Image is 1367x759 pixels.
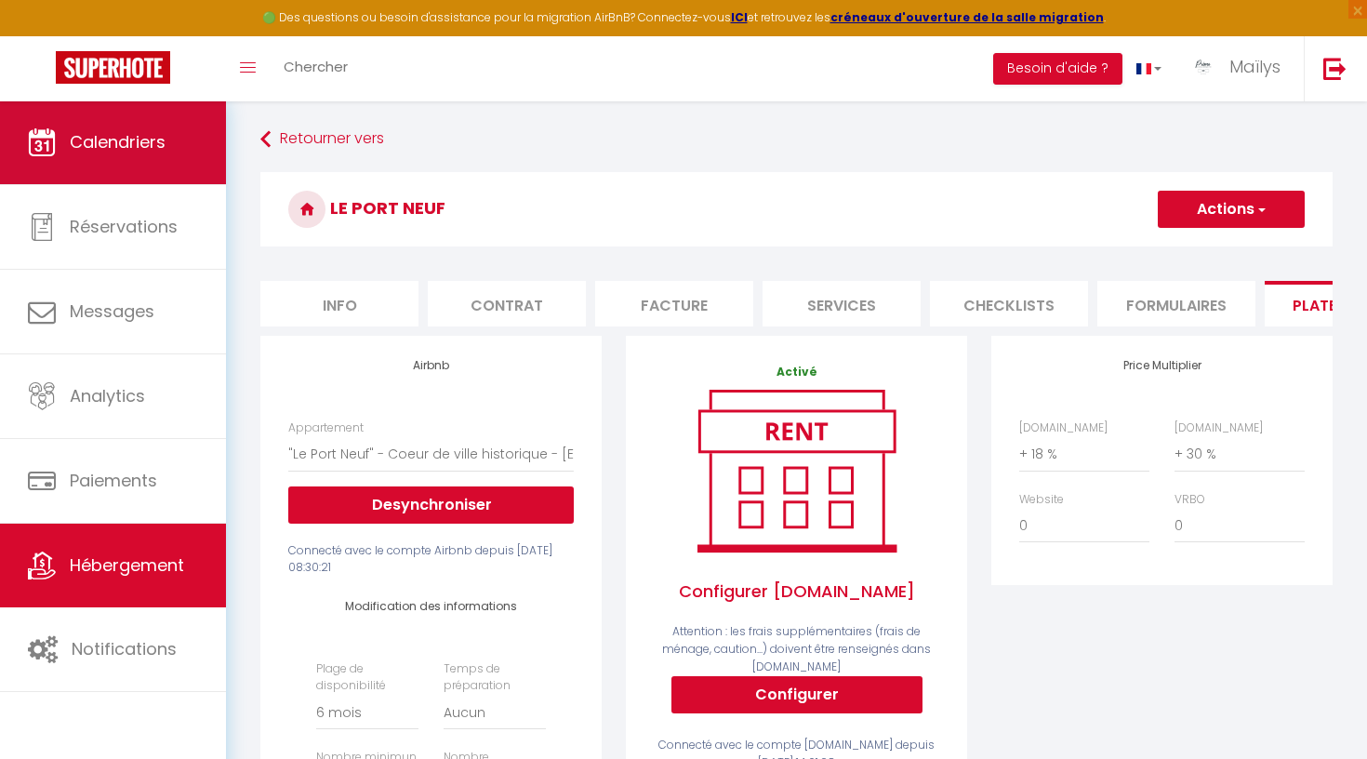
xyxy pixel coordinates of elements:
[654,364,939,381] p: Activé
[428,281,586,326] li: Contrat
[288,359,574,372] h4: Airbnb
[731,9,748,25] a: ICI
[1097,281,1255,326] li: Formulaires
[830,9,1104,25] a: créneaux d'ouverture de la salle migration
[70,553,184,577] span: Hébergement
[70,300,154,323] span: Messages
[70,469,157,492] span: Paiements
[930,281,1088,326] li: Checklists
[671,676,922,713] button: Configurer
[316,600,546,613] h4: Modification des informations
[15,7,71,63] button: Ouvrir le widget de chat LiveChat
[1229,55,1281,78] span: Maïlys
[1019,419,1108,437] label: [DOMAIN_NAME]
[654,560,939,623] span: Configurer [DOMAIN_NAME]
[1019,491,1064,509] label: Website
[1158,191,1305,228] button: Actions
[284,57,348,76] span: Chercher
[260,281,418,326] li: Info
[444,660,546,696] label: Temps de préparation
[316,660,418,696] label: Plage de disponibilité
[56,51,170,84] img: Super Booking
[270,36,362,101] a: Chercher
[288,486,574,524] button: Desynchroniser
[72,637,177,660] span: Notifications
[763,281,921,326] li: Services
[260,123,1333,156] a: Retourner vers
[662,623,931,674] span: Attention : les frais supplémentaires (frais de ménage, caution...) doivent être renseignés dans ...
[1175,491,1205,509] label: VRBO
[595,281,753,326] li: Facture
[1189,53,1217,81] img: ...
[288,419,364,437] label: Appartement
[70,215,178,238] span: Réservations
[288,542,574,578] div: Connecté avec le compte Airbnb depuis [DATE] 08:30:21
[70,384,145,407] span: Analytics
[1175,36,1304,101] a: ... Maïlys
[1323,57,1347,80] img: logout
[1175,419,1263,437] label: [DOMAIN_NAME]
[260,172,1333,246] h3: Le Port Neuf
[678,381,915,560] img: rent.png
[993,53,1122,85] button: Besoin d'aide ?
[70,130,166,153] span: Calendriers
[1019,359,1305,372] h4: Price Multiplier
